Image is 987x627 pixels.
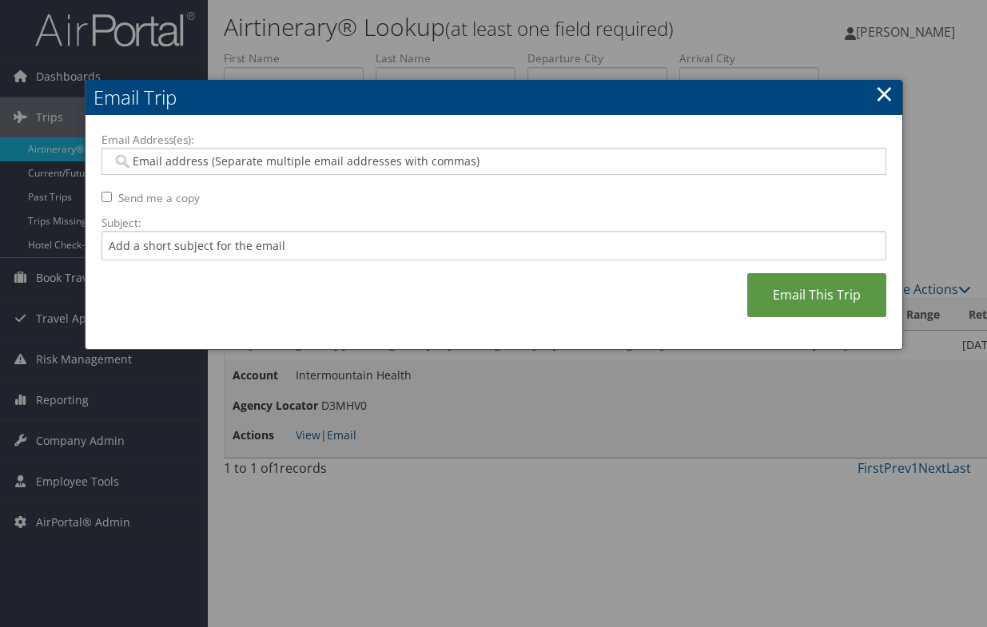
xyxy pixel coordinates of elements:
[118,190,200,206] label: Send me a copy
[101,231,886,260] input: Add a short subject for the email
[747,273,886,317] a: Email This Trip
[101,132,886,148] label: Email Address(es):
[112,153,875,169] input: Email address (Separate multiple email addresses with commas)
[86,80,902,115] h2: Email Trip
[875,77,893,109] a: ×
[101,215,886,231] label: Subject:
